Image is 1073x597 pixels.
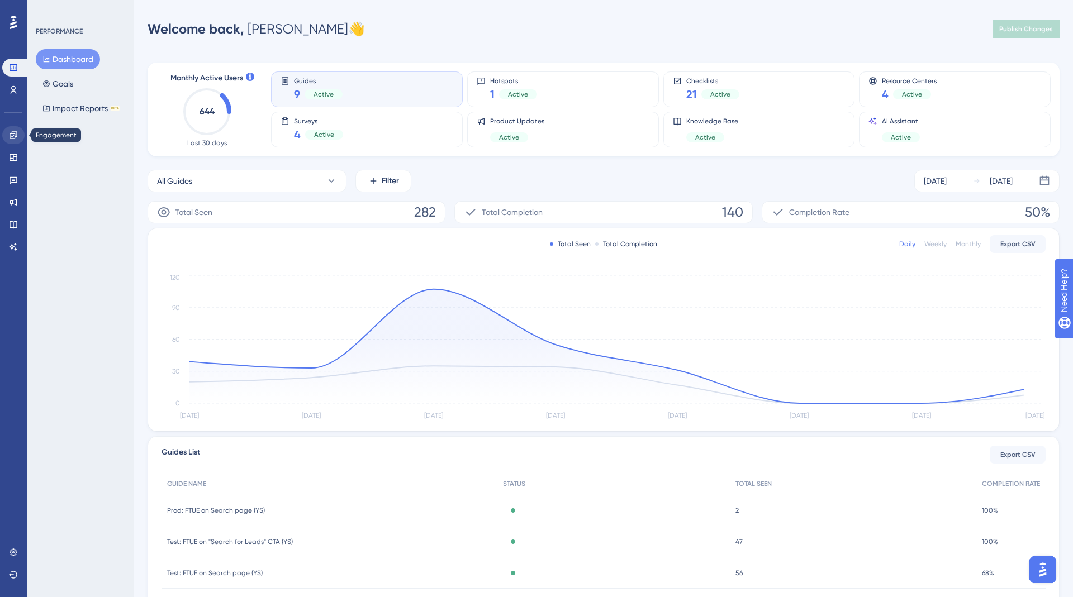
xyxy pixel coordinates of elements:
[790,412,809,419] tspan: [DATE]
[546,412,565,419] tspan: [DATE]
[924,240,947,249] div: Weekly
[882,117,920,126] span: AI Assistant
[891,133,911,142] span: Active
[499,133,519,142] span: Active
[36,27,83,36] div: PERFORMANCE
[424,412,443,419] tspan: [DATE]
[686,117,738,126] span: Knowledge Base
[982,479,1040,488] span: COMPLETION RATE
[686,87,697,102] span: 21
[550,240,591,249] div: Total Seen
[490,87,495,102] span: 1
[148,21,244,37] span: Welcome back,
[735,537,743,546] span: 47
[200,106,215,117] text: 644
[162,446,200,464] span: Guides List
[187,138,227,147] span: Last 30 days
[899,240,915,249] div: Daily
[956,240,981,249] div: Monthly
[668,412,687,419] tspan: [DATE]
[993,20,1060,38] button: Publish Changes
[482,206,543,219] span: Total Completion
[999,25,1053,34] span: Publish Changes
[503,479,525,488] span: STATUS
[167,506,265,515] span: Prod: FTUE on Search page (YS)
[990,174,1013,188] div: [DATE]
[490,77,537,84] span: Hotspots
[990,235,1046,253] button: Export CSV
[735,479,772,488] span: TOTAL SEEN
[314,130,334,139] span: Active
[924,174,947,188] div: [DATE]
[508,90,528,99] span: Active
[36,74,80,94] button: Goals
[167,569,263,577] span: Test: FTUE on Search page (YS)
[982,537,998,546] span: 100%
[902,90,922,99] span: Active
[294,117,343,125] span: Surveys
[157,174,192,188] span: All Guides
[36,49,100,69] button: Dashboard
[355,170,411,192] button: Filter
[172,336,180,343] tspan: 60
[990,446,1046,464] button: Export CSV
[735,506,739,515] span: 2
[912,412,931,419] tspan: [DATE]
[1000,450,1036,459] span: Export CSV
[982,569,994,577] span: 68%
[148,170,346,192] button: All Guides
[710,90,730,99] span: Active
[490,117,544,126] span: Product Updates
[294,127,301,142] span: 4
[414,203,436,221] span: 282
[982,506,998,515] span: 100%
[1025,203,1050,221] span: 50%
[175,206,212,219] span: Total Seen
[382,174,399,188] span: Filter
[882,87,889,102] span: 4
[595,240,657,249] div: Total Completion
[294,87,300,102] span: 9
[167,537,293,546] span: Test: FTUE on "Search for Leads" CTA (YS)
[167,479,206,488] span: GUIDE NAME
[172,304,180,312] tspan: 90
[302,412,321,419] tspan: [DATE]
[722,203,743,221] span: 140
[1026,553,1060,586] iframe: UserGuiding AI Assistant Launcher
[26,3,70,16] span: Need Help?
[1025,412,1044,419] tspan: [DATE]
[172,367,180,375] tspan: 30
[789,206,849,219] span: Completion Rate
[294,77,343,84] span: Guides
[1000,240,1036,249] span: Export CSV
[110,106,120,111] div: BETA
[170,71,243,85] span: Monthly Active Users
[686,77,739,84] span: Checklists
[148,20,365,38] div: [PERSON_NAME] 👋
[170,274,180,281] tspan: 120
[695,133,715,142] span: Active
[314,90,334,99] span: Active
[882,77,937,84] span: Resource Centers
[735,569,743,577] span: 56
[180,412,199,419] tspan: [DATE]
[175,399,180,407] tspan: 0
[36,98,127,118] button: Impact ReportsBETA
